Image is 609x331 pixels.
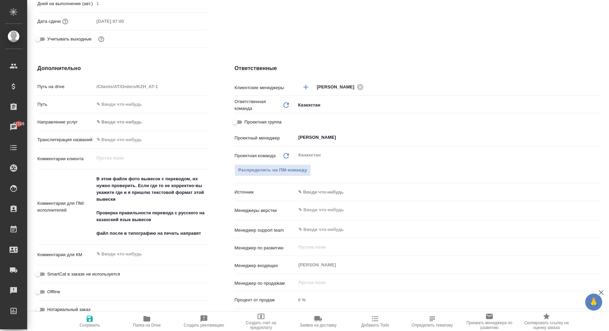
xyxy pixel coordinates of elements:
p: Дней на выполнение (авт.) [37,0,94,7]
button: Сохранить [61,312,118,331]
button: Open [598,229,599,230]
p: Проектный менеджер [234,135,296,142]
button: Призвать менеджера по развитию [461,312,518,331]
h4: Ответственные [234,64,602,72]
span: Нотариальный заказ [47,306,90,313]
span: Скопировать ссылку на оценку заказа [522,320,571,330]
span: Заявка на доставку [300,323,336,328]
p: Комментарии для КМ [37,251,94,258]
span: 42226 [9,120,29,127]
button: Распределить на ПМ-команду [234,164,311,176]
p: Менеджер входящих [234,262,296,269]
button: Если добавить услуги и заполнить их объемом, то дата рассчитается автоматически [61,17,70,26]
button: Open [598,86,599,88]
div: Казахстан [296,99,602,111]
p: Ответственная команда [234,98,282,112]
button: Open [598,137,599,138]
input: ✎ Введи что-нибудь [94,99,207,109]
div: ✎ Введи что-нибудь [296,186,602,198]
p: Менеджер support team [234,227,296,234]
button: Создать счет на предоплату [232,312,290,331]
span: Распределить на ПМ-команду [238,166,307,174]
p: Направление услуг [37,119,94,126]
p: Клиентские менеджеры [234,84,296,91]
input: Пустое поле [94,16,154,26]
span: Добавить Todo [361,323,389,328]
span: Определить тематику [412,323,453,328]
span: SmartCat в заказе не используется [47,271,120,278]
textarea: В этом файле фото вывесок с переводом, их нужно проверить. Если где то не корректно-вы укажите гд... [94,173,207,239]
div: ✎ Введи что-нибудь [298,189,593,196]
span: Offline [47,288,60,295]
input: ✎ Введи что-нибудь [298,225,577,233]
p: Проектная команда [234,152,276,159]
span: [PERSON_NAME] [317,84,359,90]
input: ✎ Введи что-нибудь [94,135,207,145]
div: ✎ Введи что-нибудь [97,119,199,126]
input: ✎ Введи что-нибудь [298,206,577,214]
div: [PERSON_NAME] [317,83,366,91]
div: ✎ Введи что-нибудь [94,116,207,128]
button: Добавить Todo [347,312,404,331]
button: Папка на Drive [118,312,175,331]
p: Комментарии для ПМ/исполнителей [37,200,94,214]
button: Выбери, если сб и вс нужно считать рабочими днями для выполнения заказа. [97,35,106,44]
p: Менеджер по продажам [234,280,296,287]
input: Пустое поле [296,295,602,305]
span: Учитывать выходные [47,36,92,43]
span: Папка на Drive [133,323,161,328]
p: Путь на drive [37,83,94,90]
button: Создать рекламацию [175,312,232,331]
span: Призвать менеджера по развитию [465,320,514,330]
button: Open [598,209,599,211]
button: 🙏 [585,294,602,311]
p: Менеджеры верстки [234,207,296,214]
p: Транслитерация названий [37,136,94,143]
p: Процент от продаж [234,297,296,303]
p: Источник [234,189,296,196]
p: Путь [37,101,94,108]
input: Пустое поле [298,243,586,251]
button: Скопировать ссылку на оценку заказа [518,312,575,331]
p: Менеджер по развитию [234,245,296,251]
button: Добавить менеджера [298,79,314,95]
input: Пустое поле [94,82,207,92]
input: Пустое поле [298,278,586,286]
p: Комментарии клиента [37,155,94,162]
span: 🙏 [588,295,599,309]
p: Дата сдачи [37,18,61,25]
h4: Дополнительно [37,64,207,72]
span: Сохранить [80,323,100,328]
span: Создать рекламацию [184,323,224,328]
button: Заявка на доставку [290,312,347,331]
span: Создать счет на предоплату [237,320,285,330]
button: Определить тематику [404,312,461,331]
a: 42226 [2,119,25,136]
span: Проектная группа [244,119,281,126]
